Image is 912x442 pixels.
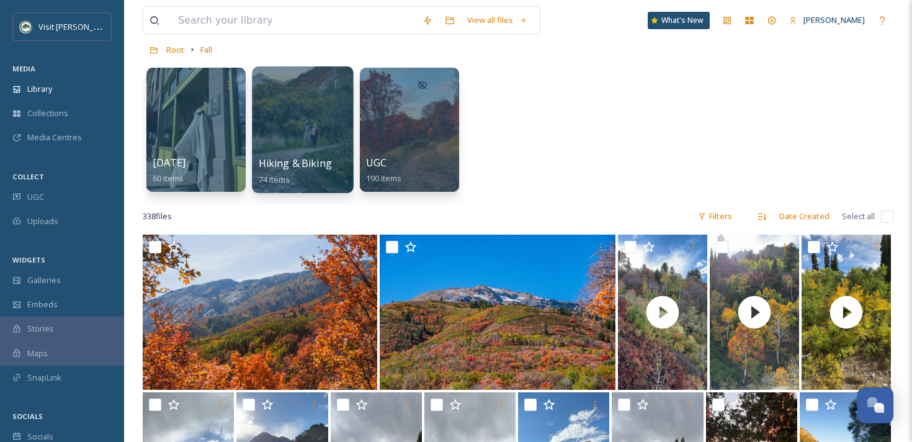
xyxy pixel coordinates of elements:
span: MEDIA [12,64,35,73]
a: UGC190 items [366,157,401,184]
span: SnapLink [27,372,61,384]
span: Collections [27,107,68,119]
img: thumbnail [802,235,891,390]
span: Fall [200,44,212,55]
a: [PERSON_NAME] [783,8,871,32]
span: [PERSON_NAME] [803,14,865,25]
a: Fall [200,42,212,57]
div: Filters [692,204,738,228]
a: What's New [648,12,710,29]
button: Open Chat [857,387,893,423]
a: [DATE]60 items [153,157,186,184]
span: WIDGETS [12,255,45,264]
span: 338 file s [143,210,172,222]
span: 60 items [153,173,184,184]
a: View all files [461,8,534,32]
span: Stories [27,323,54,335]
span: Visit [PERSON_NAME] [38,20,117,32]
span: Maps [27,348,48,359]
span: 74 items [259,173,290,184]
span: Root [166,44,184,55]
img: DSC04075.jpg [143,235,377,390]
span: COLLECT [12,172,44,181]
a: Root [166,42,184,57]
span: Uploads [27,215,58,227]
img: WID_1018.jpg [380,235,615,390]
span: Embeds [27,299,58,310]
span: UGC [366,156,387,169]
a: Hiking & Biking74 items [259,158,332,185]
span: Hiking & Biking [259,156,332,170]
span: SOCIALS [12,412,43,421]
span: Library [27,83,52,95]
img: thumbnail [618,235,707,390]
span: Galleries [27,274,61,286]
span: UGC [27,191,44,203]
span: [DATE] [153,156,186,169]
img: thumbnail [710,235,799,390]
span: 190 items [366,173,401,184]
div: Date Created [773,204,836,228]
span: Select all [842,210,875,222]
input: Search your library [172,7,416,34]
span: Media Centres [27,132,82,143]
img: Unknown.png [20,20,32,33]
